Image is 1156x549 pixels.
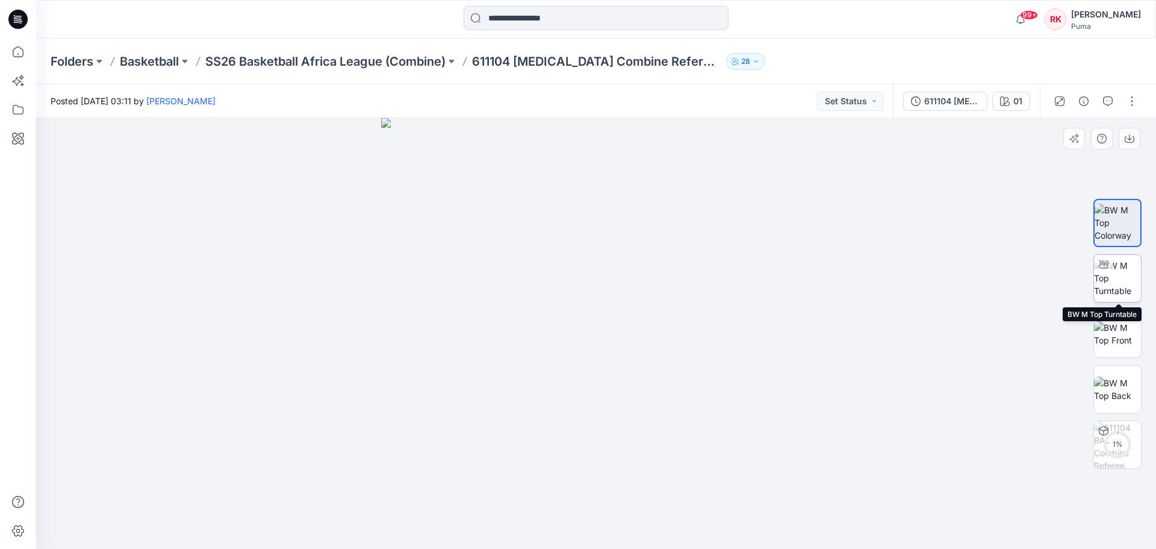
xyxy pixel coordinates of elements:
[51,95,216,107] span: Posted [DATE] 03:11 by
[1013,95,1022,108] div: 01
[1094,421,1141,468] img: 611104 BAL Combine Referee Jersey_20250930 01
[726,53,765,70] button: 28
[472,53,721,70] p: 611104 [MEDICAL_DATA] Combine Referee Jersey_20250930
[1094,259,1141,297] img: BW M Top Turntable
[1071,7,1141,22] div: [PERSON_NAME]
[120,53,179,70] a: Basketball
[1074,92,1093,111] button: Details
[381,118,812,549] img: eyJhbGciOiJIUzI1NiIsImtpZCI6IjAiLCJzbHQiOiJzZXMiLCJ0eXAiOiJKV1QifQ.eyJkYXRhIjp7InR5cGUiOiJzdG9yYW...
[1094,377,1141,402] img: BW M Top Back
[1094,321,1141,347] img: BW M Top Front
[992,92,1030,111] button: 01
[903,92,987,111] button: 611104 [MEDICAL_DATA] Combine Referee Jersey_20250930
[51,53,93,70] a: Folders
[1020,10,1038,20] span: 99+
[1045,8,1066,30] div: RK
[924,95,980,108] div: 611104 [MEDICAL_DATA] Combine Referee Jersey_20250930
[1095,204,1140,242] img: BW M Top Colorway
[205,53,446,70] a: SS26 Basketball Africa League (Combine)
[1103,439,1132,450] div: 1 %
[146,96,216,106] a: [PERSON_NAME]
[741,55,750,68] p: 28
[1071,22,1141,31] div: Puma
